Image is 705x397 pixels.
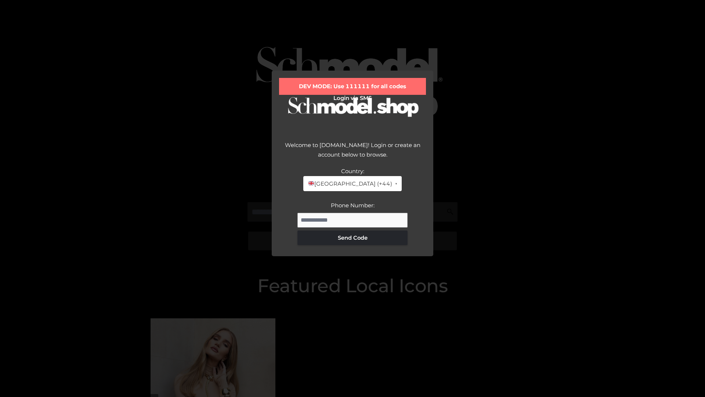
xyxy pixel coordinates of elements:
label: Phone Number: [331,202,375,209]
span: [GEOGRAPHIC_DATA] (+44) [308,179,392,189]
div: DEV MODE: Use 111111 for all codes [279,78,426,95]
img: 🇬🇧 [308,180,314,186]
label: Country: [341,168,364,175]
button: Send Code [297,230,408,245]
h2: Login via SMS [279,95,426,101]
div: Welcome to [DOMAIN_NAME]! Login or create an account below to browse. [279,140,426,167]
